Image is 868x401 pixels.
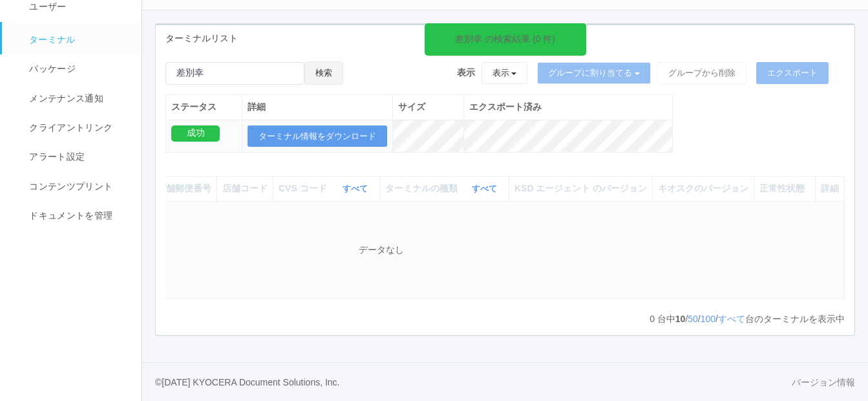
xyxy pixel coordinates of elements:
[457,66,475,80] span: 表示
[26,1,66,12] span: ユーザー
[26,181,112,191] span: コンテンツプリント
[157,183,211,193] span: 店舗郵便番号
[2,84,153,113] a: メンテナンス通知
[472,184,500,193] a: すべて
[26,34,76,45] span: ターミナル
[2,22,153,54] a: ターミナル
[701,314,715,324] a: 100
[657,62,746,84] button: グループから削除
[650,312,845,326] p: 台中 / / / 台のターミナルを表示中
[2,142,153,171] a: アラート設定
[26,63,76,74] span: パッケージ
[821,182,839,195] div: 詳細
[469,100,667,114] div: エクスポート済み
[756,62,829,84] button: エクスポート
[537,62,651,84] button: グループに割り当てる
[26,151,85,162] span: アラート設定
[2,201,153,230] a: ドキュメントを管理
[455,32,555,46] div: 差別幸 の検索結果 (0 件)
[171,125,220,142] div: 成功
[2,54,153,83] a: パッケージ
[718,314,745,324] a: すべて
[339,182,374,195] button: すべて
[385,182,461,195] span: ターミナルの種類
[248,100,387,114] div: 詳細
[279,182,330,195] span: CVS コード
[658,183,748,193] span: キオスクのバージョン
[248,125,387,147] button: ターミナル情報をダウンロード
[156,25,854,52] div: ターミナルリスト
[26,210,112,221] span: ドキュメントを管理
[688,314,698,324] a: 50
[675,314,686,324] span: 10
[222,183,268,193] span: 店舗コード
[2,113,153,142] a: クライアントリンク
[171,100,237,114] div: ステータス
[482,62,528,84] button: 表示
[792,376,855,389] a: バージョン情報
[469,182,503,195] button: すべて
[398,100,458,114] div: サイズ
[343,184,371,193] a: すべて
[155,377,340,387] span: © [DATE] KYOCERA Document Solutions, Inc.
[514,183,647,193] span: KSD エージェント のバージョン
[759,183,805,193] span: 正常性状態
[304,61,343,85] button: 検索
[650,314,657,324] span: 0
[2,172,153,201] a: コンテンツプリント
[26,93,103,103] span: メンテナンス通知
[26,122,112,133] span: クライアントリンク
